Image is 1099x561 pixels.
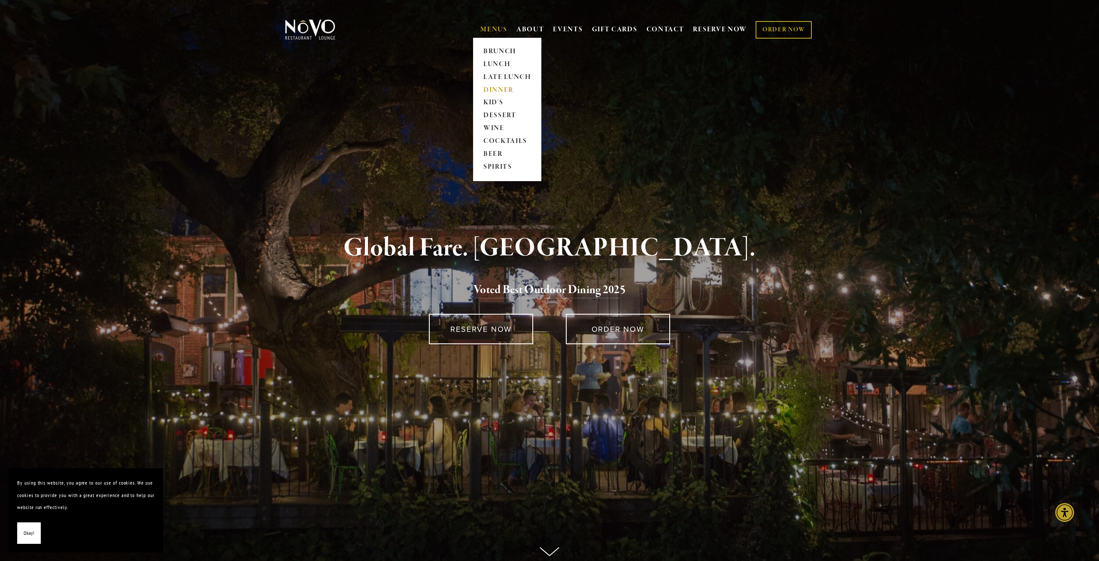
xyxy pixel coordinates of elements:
a: ABOUT [516,25,544,34]
a: BEER [480,148,534,161]
a: SPIRITS [480,161,534,174]
strong: Global Fare. [GEOGRAPHIC_DATA]. [343,232,755,264]
a: BRUNCH [480,45,534,58]
a: KID'S [480,97,534,109]
span: Okay! [24,527,34,540]
div: Accessibility Menu [1055,503,1074,522]
img: Novo Restaurant &amp; Lounge [283,19,337,40]
a: DESSERT [480,109,534,122]
a: LUNCH [480,58,534,71]
button: Okay! [17,522,41,544]
a: GIFT CARDS [592,21,638,38]
a: EVENTS [553,25,583,34]
p: By using this website, you agree to our use of cookies. We use cookies to provide you with a grea... [17,477,155,514]
a: ORDER NOW [756,21,812,39]
h2: 5 [299,281,800,299]
a: RESERVE NOW [429,314,533,344]
a: WINE [480,122,534,135]
a: RESERVE NOW [693,21,747,38]
a: ORDER NOW [566,314,670,344]
a: MENUS [480,25,507,34]
a: LATE LUNCH [480,71,534,84]
a: CONTACT [647,21,684,38]
section: Cookie banner [9,468,163,552]
a: COCKTAILS [480,135,534,148]
a: DINNER [480,84,534,97]
a: Voted Best Outdoor Dining 202 [474,282,620,299]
